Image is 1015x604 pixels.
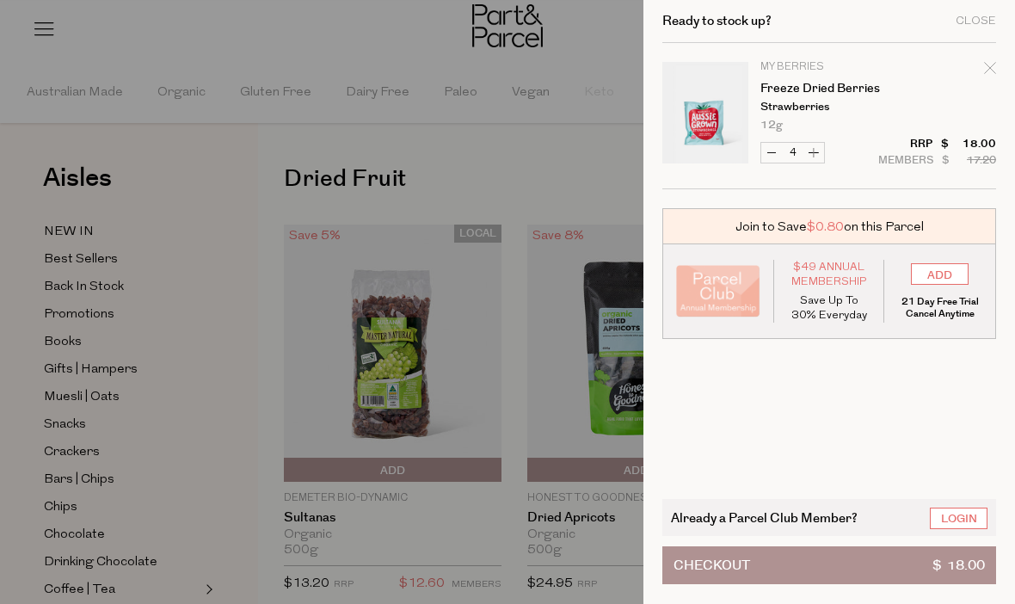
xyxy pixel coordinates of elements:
div: Join to Save on this Parcel [662,208,996,244]
span: 12g [760,120,783,131]
button: Checkout$ 18.00 [662,546,996,584]
span: $0.80 [807,218,844,236]
div: Close [956,15,996,27]
p: Save Up To 30% Everyday [787,293,871,323]
input: QTY Freeze Dried Berries [782,143,803,163]
span: $49 Annual Membership [787,260,871,289]
p: 21 Day Free Trial Cancel Anytime [897,296,982,320]
span: Checkout [674,547,750,583]
h2: Ready to stock up? [662,15,772,28]
div: Remove Freeze Dried Berries [984,59,996,83]
a: Login [930,508,987,529]
span: Already a Parcel Club Member? [671,508,858,527]
input: ADD [911,263,969,285]
p: Strawberries [760,102,894,113]
p: My Berries [760,62,894,72]
a: Freeze Dried Berries [760,83,894,95]
span: $ 18.00 [932,547,985,583]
